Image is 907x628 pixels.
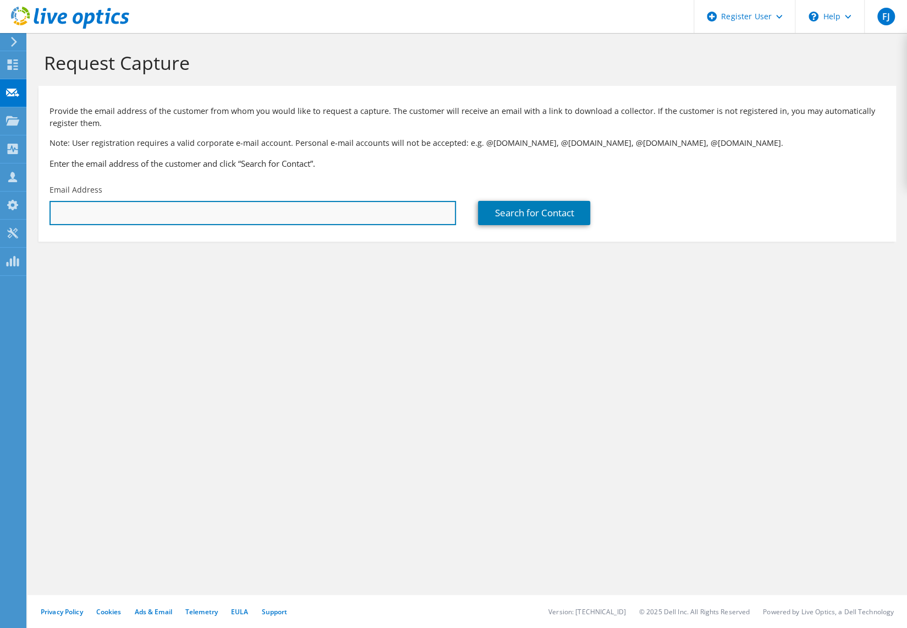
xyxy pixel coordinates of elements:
[44,51,885,74] h1: Request Capture
[548,607,626,616] li: Version: [TECHNICAL_ID]
[50,157,885,170] h3: Enter the email address of the customer and click “Search for Contact”.
[50,137,885,149] p: Note: User registration requires a valid corporate e-mail account. Personal e-mail accounts will ...
[261,607,287,616] a: Support
[41,607,83,616] a: Privacy Policy
[478,201,590,225] a: Search for Contact
[96,607,122,616] a: Cookies
[50,105,885,129] p: Provide the email address of the customer from whom you would like to request a capture. The cust...
[639,607,750,616] li: © 2025 Dell Inc. All Rights Reserved
[135,607,172,616] a: Ads & Email
[877,8,895,25] span: FJ
[185,607,218,616] a: Telemetry
[763,607,894,616] li: Powered by Live Optics, a Dell Technology
[809,12,818,21] svg: \n
[50,184,102,195] label: Email Address
[231,607,248,616] a: EULA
